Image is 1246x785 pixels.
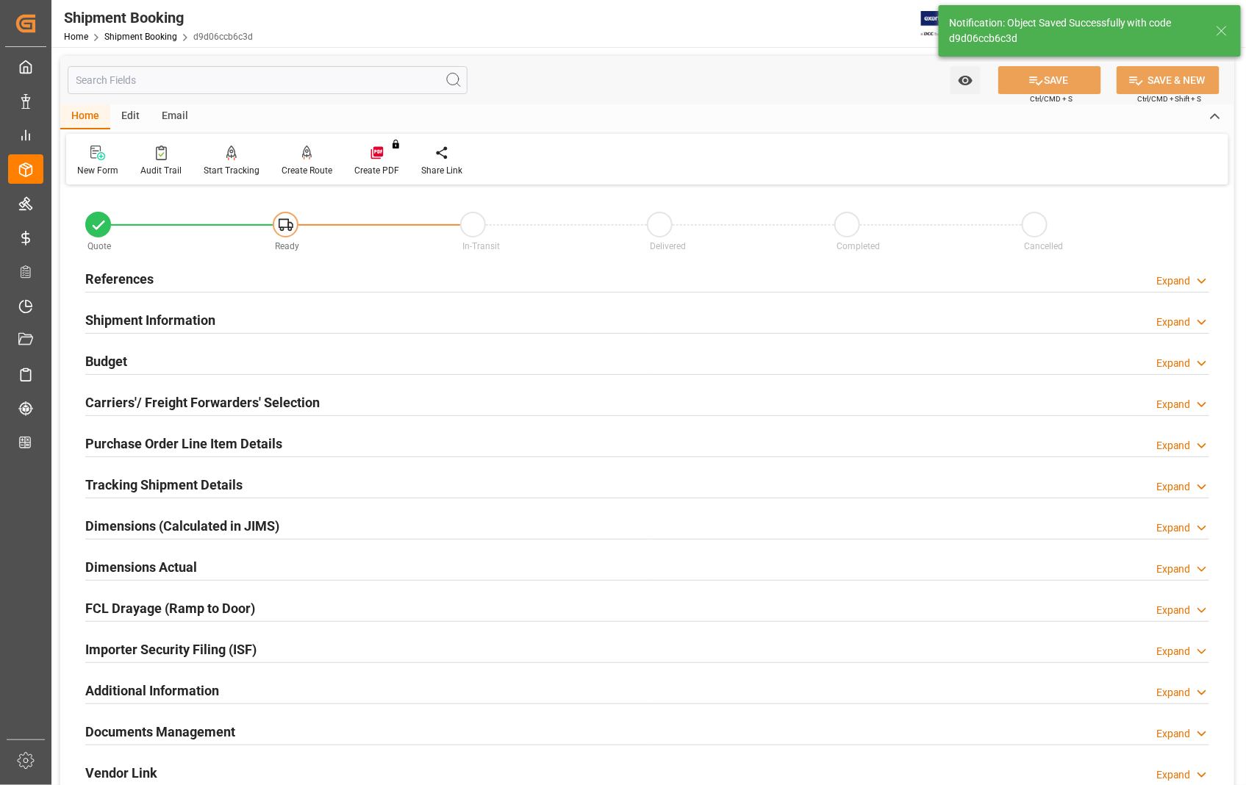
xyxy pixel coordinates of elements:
h2: Importer Security Filing (ISF) [85,639,257,659]
span: Delivered [650,241,686,251]
span: Ctrl/CMD + S [1030,93,1073,104]
span: Ctrl/CMD + Shift + S [1137,93,1202,104]
div: Expand [1156,562,1191,577]
h2: Budget [85,351,127,371]
button: SAVE [998,66,1101,94]
div: Notification: Object Saved Successfully with code d9d06ccb6c3d [949,15,1202,46]
button: SAVE & NEW [1117,66,1220,94]
img: Exertis%20JAM%20-%20Email%20Logo.jpg_1722504956.jpg [921,11,972,37]
div: Expand [1156,644,1191,659]
h2: Tracking Shipment Details [85,475,243,495]
h2: Carriers'/ Freight Forwarders' Selection [85,392,320,412]
h2: Shipment Information [85,310,215,330]
div: Expand [1156,520,1191,536]
h2: Purchase Order Line Item Details [85,434,282,454]
button: open menu [950,66,981,94]
div: Audit Trail [140,164,182,177]
div: Shipment Booking [64,7,253,29]
span: Quote [88,241,112,251]
div: Expand [1156,356,1191,371]
h2: Vendor Link [85,763,157,783]
h2: References [85,269,154,289]
input: Search Fields [68,66,468,94]
h2: FCL Drayage (Ramp to Door) [85,598,255,618]
div: Share Link [421,164,462,177]
div: Expand [1156,273,1191,289]
div: Expand [1156,685,1191,700]
div: Expand [1156,438,1191,454]
span: Ready [275,241,299,251]
h2: Documents Management [85,722,235,742]
a: Home [64,32,88,42]
div: Expand [1156,479,1191,495]
span: In-Transit [462,241,500,251]
div: Home [60,104,110,129]
span: Completed [837,241,881,251]
h2: Dimensions (Calculated in JIMS) [85,516,279,536]
div: Edit [110,104,151,129]
div: Expand [1156,767,1191,783]
div: Expand [1156,603,1191,618]
div: Expand [1156,726,1191,742]
span: Cancelled [1025,241,1064,251]
a: Shipment Booking [104,32,177,42]
div: Expand [1156,315,1191,330]
h2: Additional Information [85,681,219,700]
h2: Dimensions Actual [85,557,197,577]
div: New Form [77,164,118,177]
div: Create Route [282,164,332,177]
div: Email [151,104,199,129]
div: Expand [1156,397,1191,412]
div: Start Tracking [204,164,259,177]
